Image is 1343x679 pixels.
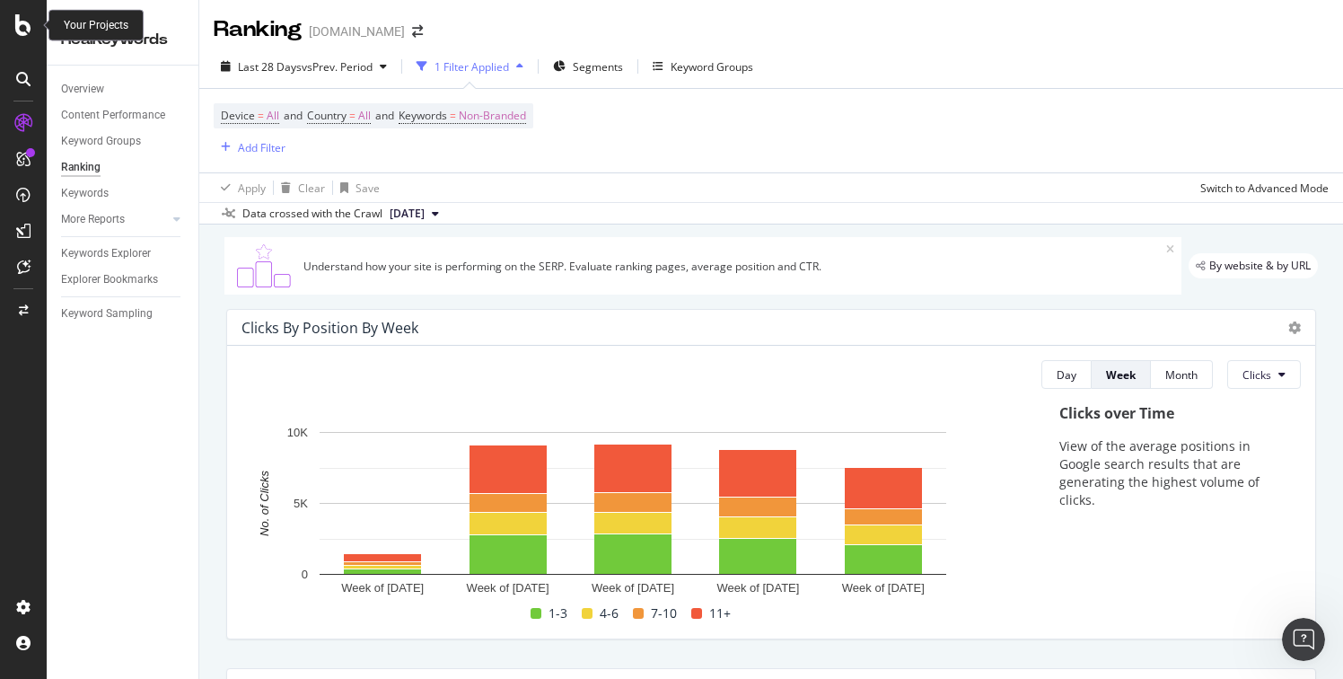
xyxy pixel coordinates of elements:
[399,108,447,123] span: Keywords
[61,132,186,151] a: Keyword Groups
[1106,367,1136,383] div: Week
[214,173,266,202] button: Apply
[459,103,526,128] span: Non-Branded
[1165,367,1198,383] div: Month
[333,173,380,202] button: Save
[61,244,186,263] a: Keywords Explorer
[61,158,101,177] div: Ranking
[61,184,109,203] div: Keywords
[573,59,623,75] span: Segments
[355,181,380,196] div: Save
[309,22,405,40] div: [DOMAIN_NAME]
[1041,360,1092,389] button: Day
[390,206,425,222] span: 2025 Aug. 31st
[258,471,271,536] text: No. of Clicks
[1151,360,1213,389] button: Month
[241,319,418,337] div: Clicks By Position By Week
[358,103,371,128] span: All
[341,581,424,595] text: Week of [DATE]
[61,158,186,177] a: Ranking
[214,14,302,45] div: Ranking
[238,140,285,155] div: Add Filter
[1242,367,1271,383] span: Clicks
[61,244,151,263] div: Keywords Explorer
[302,568,308,581] text: 0
[61,184,186,203] a: Keywords
[1200,181,1329,196] div: Switch to Advanced Mode
[467,581,549,595] text: Week of [DATE]
[842,581,925,595] text: Week of [DATE]
[64,18,128,33] div: Your Projects
[214,52,394,81] button: Last 28 DaysvsPrev. Period
[303,259,1166,274] div: Understand how your site is performing on the SERP. Evaluate ranking pages, average position and ...
[258,108,264,123] span: =
[1193,173,1329,202] button: Switch to Advanced Mode
[450,108,456,123] span: =
[242,206,382,222] div: Data crossed with the Crawl
[238,59,302,75] span: Last 28 Days
[600,603,619,624] span: 4-6
[61,80,104,99] div: Overview
[546,52,630,81] button: Segments
[1282,618,1325,661] iframe: Intercom live chat
[61,210,125,229] div: More Reports
[307,108,347,123] span: Country
[1059,437,1283,509] p: View of the average positions in Google search results that are generating the highest volume of ...
[61,304,186,323] a: Keyword Sampling
[549,603,567,624] span: 1-3
[61,304,153,323] div: Keyword Sampling
[651,603,677,624] span: 7-10
[214,137,285,158] button: Add Filter
[298,181,325,196] div: Clear
[434,59,509,75] div: 1 Filter Applied
[716,581,799,595] text: Week of [DATE]
[592,581,674,595] text: Week of [DATE]
[241,423,1024,602] svg: A chart.
[61,106,186,125] a: Content Performance
[61,210,168,229] a: More Reports
[61,270,158,289] div: Explorer Bookmarks
[232,244,296,287] img: C0S+odjvPe+dCwPhcw0W2jU4KOcefU0IcxbkVEfgJ6Ft4vBgsVVQAAAABJRU5ErkJggg==
[349,108,355,123] span: =
[375,108,394,123] span: and
[267,103,279,128] span: All
[221,108,255,123] span: Device
[61,270,186,289] a: Explorer Bookmarks
[1057,367,1076,383] div: Day
[238,181,266,196] div: Apply
[287,426,308,439] text: 10K
[284,108,303,123] span: and
[61,106,165,125] div: Content Performance
[645,52,760,81] button: Keyword Groups
[61,132,141,151] div: Keyword Groups
[709,603,731,624] span: 11+
[409,52,531,81] button: 1 Filter Applied
[302,59,373,75] span: vs Prev. Period
[1189,253,1318,278] div: legacy label
[412,25,423,38] div: arrow-right-arrow-left
[61,80,186,99] a: Overview
[294,497,308,510] text: 5K
[382,203,446,225] button: [DATE]
[1209,260,1311,271] span: By website & by URL
[274,173,325,202] button: Clear
[671,59,753,75] div: Keyword Groups
[1227,360,1301,389] button: Clicks
[1092,360,1151,389] button: Week
[1059,403,1283,424] div: Clicks over Time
